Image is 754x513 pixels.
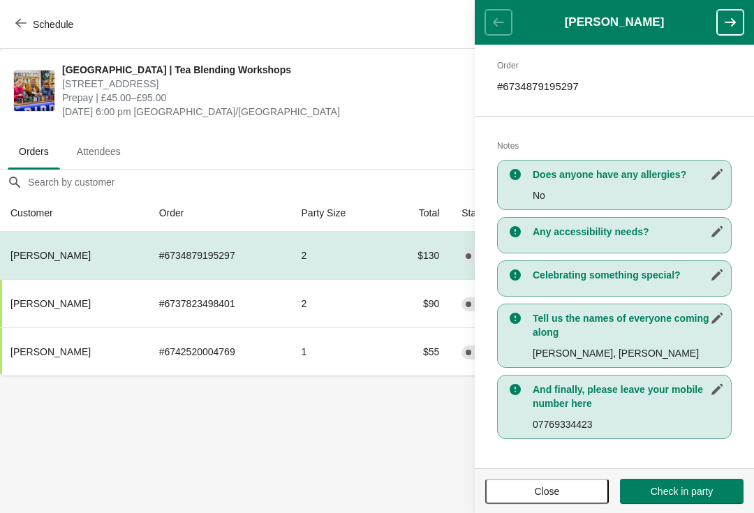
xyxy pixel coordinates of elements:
span: Orders [8,139,60,164]
td: 1 [290,327,387,376]
span: Check in party [651,486,713,497]
th: Status [450,195,535,232]
button: Check in party [620,479,744,504]
td: $90 [387,279,450,327]
h3: Any accessibility needs? [533,225,724,239]
input: Search by customer [27,170,753,195]
td: $55 [387,327,450,376]
h1: [PERSON_NAME] [512,15,717,29]
td: 2 [290,279,387,327]
h3: And finally, please leave your mobile number here [533,382,724,410]
td: # 6742520004769 [148,327,290,376]
span: Attendees [66,139,132,164]
th: Order [148,195,290,232]
h3: Celebrating something special? [533,268,724,282]
span: [PERSON_NAME] [10,250,91,261]
span: [DATE] 6:00 pm [GEOGRAPHIC_DATA]/[GEOGRAPHIC_DATA] [62,105,490,119]
h3: Does anyone have any allergies? [533,168,724,181]
td: # 6734879195297 [148,232,290,279]
td: $130 [387,232,450,279]
h3: Tell us the names of everyone coming along [533,311,724,339]
span: [PERSON_NAME] [10,346,91,357]
p: [PERSON_NAME], [PERSON_NAME] [533,346,724,360]
span: Schedule [33,19,73,30]
button: Close [485,479,609,504]
th: Party Size [290,195,387,232]
span: [GEOGRAPHIC_DATA] | Tea Blending Workshops [62,63,490,77]
p: 07769334423 [533,417,724,431]
span: Close [535,486,560,497]
h2: Order [497,59,732,73]
button: Schedule [7,12,84,37]
span: [PERSON_NAME] [10,298,91,309]
img: Glasgow | Tea Blending Workshops [14,70,54,111]
h2: Notes [497,139,732,153]
th: Total [387,195,450,232]
p: # 6734879195297 [497,80,732,94]
span: [STREET_ADDRESS] [62,77,490,91]
td: 2 [290,232,387,279]
td: # 6737823498401 [148,279,290,327]
p: No [533,188,724,202]
span: Prepay | £45.00–£95.00 [62,91,490,105]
